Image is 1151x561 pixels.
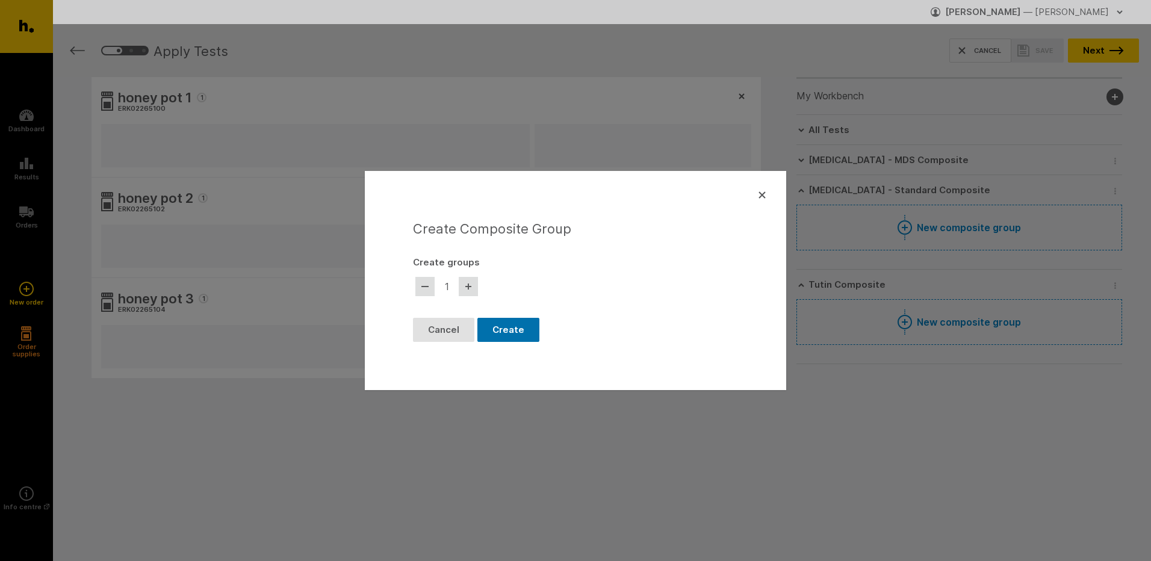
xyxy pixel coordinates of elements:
h3: Create Composite Group [413,219,738,241]
strong: [PERSON_NAME] [945,6,1021,17]
label: Create groups [413,255,738,270]
button: [PERSON_NAME] — [PERSON_NAME] [931,2,1127,22]
span: — [PERSON_NAME] [1023,6,1109,17]
button: Cancel [413,318,474,342]
button: Create [477,318,539,342]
